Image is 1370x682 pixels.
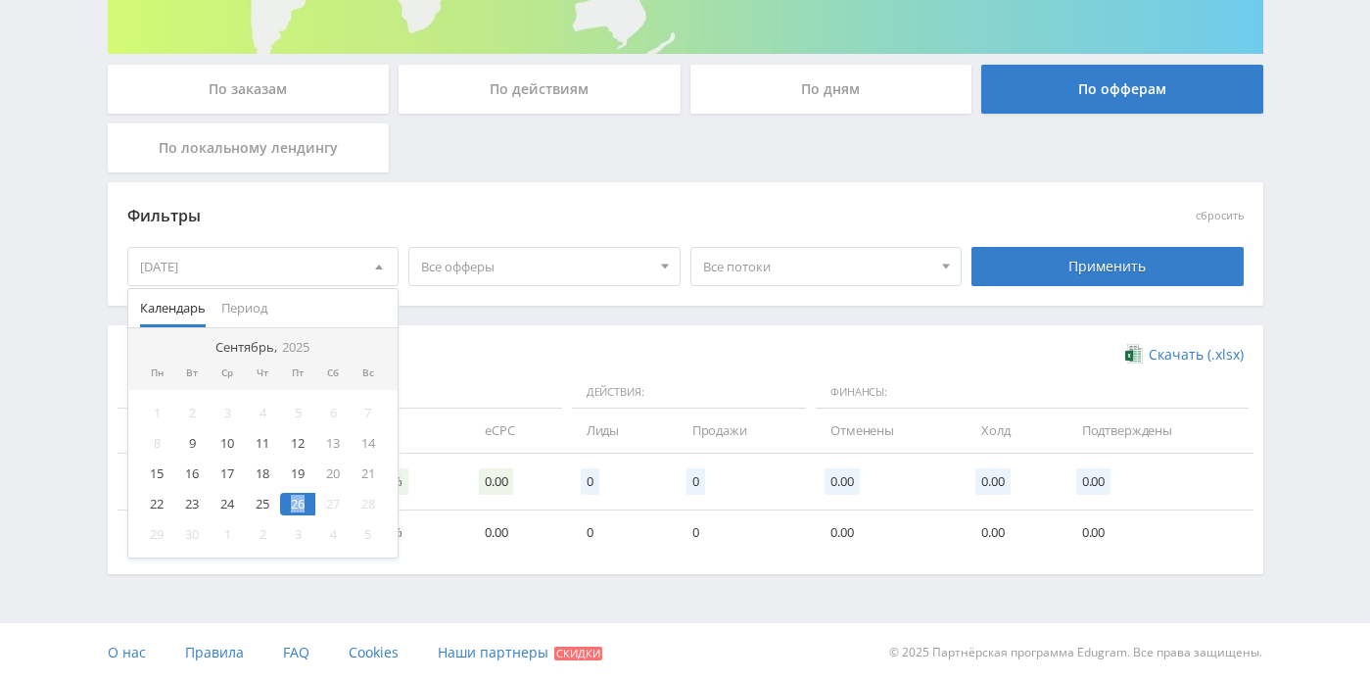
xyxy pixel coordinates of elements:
div: 7 [351,402,386,424]
div: Ср [210,367,245,379]
span: Календарь [140,289,206,327]
div: 13 [315,432,351,455]
div: 23 [174,493,210,515]
span: 0.00 [975,468,1010,495]
a: Правила [185,623,244,682]
div: 8 [140,432,175,455]
div: По дням [690,65,972,114]
img: xlsx [1125,344,1142,364]
div: 3 [210,402,245,424]
span: Cookies [349,643,399,661]
div: 20 [315,463,351,485]
div: 2 [245,523,280,546]
span: 0 [686,468,705,495]
td: Итого: [118,454,238,511]
div: 9 [174,432,210,455]
div: 11 [245,432,280,455]
div: Пт [280,367,315,379]
div: 15 [140,463,175,485]
div: 4 [315,523,351,546]
div: 24 [210,493,245,515]
button: Календарь [132,289,213,327]
div: 5 [280,402,315,424]
div: 17 [210,463,245,485]
a: Наши партнеры Скидки [438,623,602,682]
div: 5 [351,523,386,546]
button: сбросить [1196,210,1244,222]
span: Скидки [554,647,602,660]
div: Сб [315,367,351,379]
div: 30 [174,523,210,546]
span: Скачать (.xlsx) [1149,347,1244,363]
div: 12 [280,432,315,455]
td: MyStylus [118,511,238,555]
td: Продажи [673,409,811,453]
span: Все потоки [703,248,932,285]
div: Вс [351,367,386,379]
span: О нас [108,643,146,661]
div: Сентябрь, [208,340,317,356]
div: [DATE] [128,248,399,285]
div: Вт [174,367,210,379]
div: 4 [245,402,280,424]
td: 0.00 [811,511,962,555]
span: Данные: [118,376,562,410]
div: 19 [280,463,315,485]
div: Чт [245,367,280,379]
span: Правила [185,643,244,661]
td: 0 [673,511,811,555]
div: 16 [174,463,210,485]
td: 0 [567,511,673,555]
a: Скачать (.xlsx) [1125,345,1243,365]
div: По действиям [399,65,681,114]
div: По офферам [981,65,1263,114]
span: FAQ [283,643,309,661]
div: 27 [315,493,351,515]
div: 22 [140,493,175,515]
div: 14 [351,432,386,455]
td: CR [350,409,465,453]
span: 0.00 [825,468,859,495]
span: Действия: [572,376,806,410]
td: 0.00% [350,511,465,555]
td: 0.00 [465,511,567,555]
div: По заказам [108,65,390,114]
td: eCPC [465,409,567,453]
div: 3 [280,523,315,546]
div: 28 [351,493,386,515]
a: Cookies [349,623,399,682]
div: 2 [174,402,210,424]
span: Период [221,289,267,327]
div: 18 [245,463,280,485]
div: Пн [140,367,175,379]
td: 0.00 [962,511,1062,555]
div: © 2025 Партнёрская программа Edugram. Все права защищены. [694,623,1262,682]
span: 0.00 [479,468,513,495]
span: 0.00 [1076,468,1110,495]
td: 0.00 [1063,511,1253,555]
button: Период [213,289,275,327]
div: 25 [245,493,280,515]
div: Фильтры [127,202,963,231]
div: 21 [351,463,386,485]
div: 1 [140,402,175,424]
td: Подтверждены [1063,409,1253,453]
div: По локальному лендингу [108,123,390,172]
div: 29 [140,523,175,546]
td: Отменены [811,409,962,453]
div: 10 [210,432,245,455]
a: О нас [108,623,146,682]
div: 6 [315,402,351,424]
span: 0 [581,468,599,495]
div: 26 [280,493,315,515]
div: Применить [971,247,1244,286]
td: Дата [118,409,238,453]
td: Холд [962,409,1062,453]
a: FAQ [283,623,309,682]
span: Наши партнеры [438,643,548,661]
span: Все офферы [421,248,650,285]
i: 2025 [282,340,309,355]
span: Финансы: [816,376,1248,410]
td: Лиды [567,409,673,453]
div: 1 [210,523,245,546]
